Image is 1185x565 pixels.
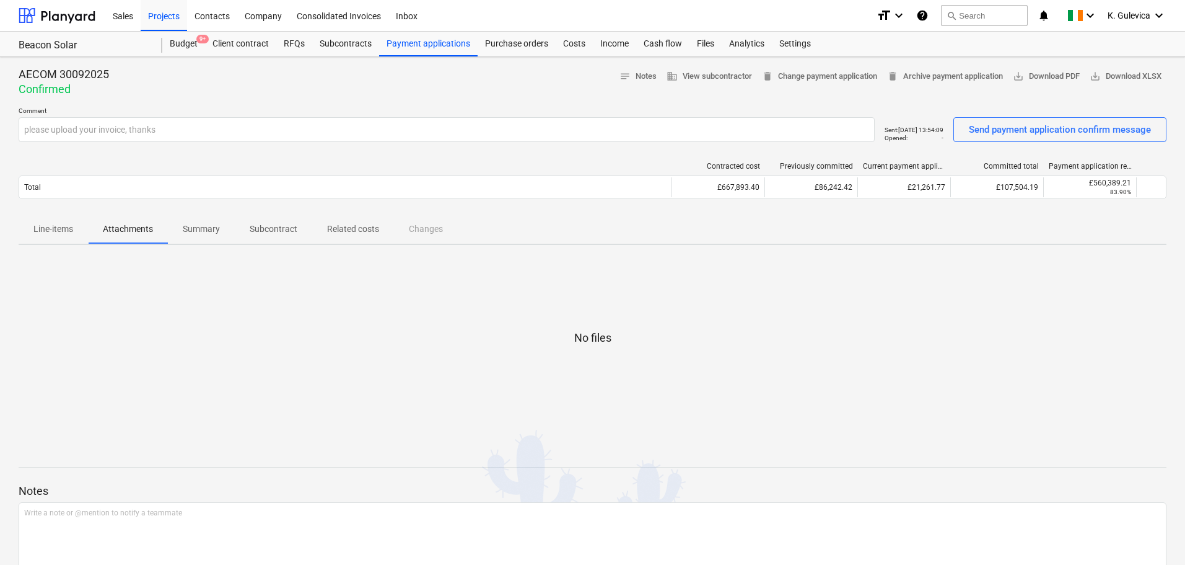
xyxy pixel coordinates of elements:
div: £86,242.42 [764,177,857,197]
p: No files [574,331,611,345]
div: £21,261.77 [857,177,950,197]
a: Costs [556,32,593,56]
button: Search [941,5,1028,26]
span: save_alt [1090,71,1101,82]
p: Line-items [33,223,73,236]
a: Cash flow [636,32,689,56]
button: View subcontractor [662,67,757,86]
span: search [947,11,956,20]
a: Analytics [722,32,772,56]
i: keyboard_arrow_down [1083,8,1098,23]
button: Download XLSX [1085,67,1166,86]
a: Budget9+ [162,32,205,56]
p: [DATE] 13:54:09 [898,126,943,134]
p: Related costs [327,223,379,236]
p: Summary [183,223,220,236]
a: Client contract [205,32,276,56]
p: Subcontract [250,223,297,236]
span: Change payment application [762,69,877,84]
button: Notes [614,67,662,86]
a: Files [689,32,722,56]
a: Settings [772,32,818,56]
div: £667,893.40 [671,177,764,197]
span: delete [762,71,773,82]
i: format_size [877,8,891,23]
button: Change payment application [757,67,882,86]
div: Beacon Solar [19,39,147,52]
div: Budget [162,32,205,56]
div: Current payment application [863,162,946,171]
span: delete [887,71,898,82]
p: Notes [19,484,1166,499]
p: AECOM 30092025 [19,67,109,82]
span: Download PDF [1013,69,1080,84]
a: Payment applications [379,32,478,56]
span: business [667,71,678,82]
i: keyboard_arrow_down [891,8,906,23]
div: Send payment application confirm message [969,122,1151,138]
small: 83.90% [1110,189,1131,195]
div: Contracted cost [677,162,760,171]
p: Confirmed [19,82,109,97]
span: save_alt [1013,71,1024,82]
span: View subcontractor [667,69,752,84]
a: Subcontracts [312,32,379,56]
button: Download PDF [1008,67,1085,86]
p: - [942,134,943,142]
button: Send payment application confirm message [953,117,1166,142]
a: Income [593,32,636,56]
p: Sent : [885,126,898,134]
p: Total [24,182,41,193]
div: £107,504.19 [950,177,1043,197]
span: Archive payment application [887,69,1003,84]
div: £560,389.21 [1049,179,1131,187]
iframe: Chat Widget [1123,505,1185,565]
span: 9+ [196,35,209,43]
p: Attachments [103,223,153,236]
span: Notes [619,69,657,84]
span: K. Gulevica [1108,11,1150,20]
div: Previously committed [770,162,853,171]
i: notifications [1038,8,1050,23]
div: Payment application remaining [1049,162,1132,171]
i: Knowledge base [916,8,929,23]
span: notes [619,71,631,82]
i: keyboard_arrow_down [1152,8,1166,23]
p: Comment [19,107,875,117]
button: Archive payment application [882,67,1008,86]
span: Download XLSX [1090,69,1161,84]
a: RFQs [276,32,312,56]
div: Committed total [956,162,1039,171]
p: Opened : [885,134,907,142]
a: Purchase orders [478,32,556,56]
